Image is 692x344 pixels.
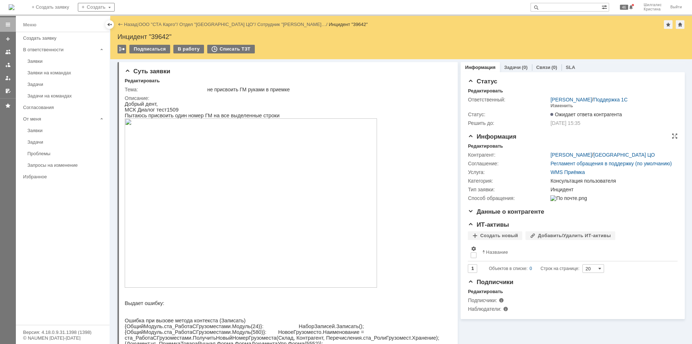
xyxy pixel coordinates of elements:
[550,120,580,126] span: [DATE] 15:35
[137,21,138,27] div: |
[139,22,177,27] a: ООО "СТА Карго"
[2,85,14,97] a: Мои согласования
[468,279,513,286] span: Подписчики
[468,161,549,166] div: Соглашение:
[2,33,14,45] a: Создать заявку
[25,160,108,171] a: Запросы на изменение
[25,56,108,67] a: Заявки
[620,5,628,10] span: 46
[468,178,549,184] div: Категория:
[551,65,557,70] div: (0)
[25,67,108,78] a: Заявки на командах
[124,22,137,27] a: Назад
[468,187,549,192] div: Тип заявки:
[257,22,329,27] div: /
[117,33,685,40] div: Инцидент "39642"
[465,65,495,70] a: Информация
[207,87,447,92] div: не присвоить ГМ руками в приемке
[489,264,579,273] i: Строк на странице:
[644,7,662,12] span: Кристина
[550,187,674,192] div: Инцидент
[529,264,532,273] div: 0
[479,243,672,261] th: Название
[125,95,449,101] div: Описание:
[550,169,585,175] a: WMS Приёмка
[25,148,108,159] a: Проблемы
[468,221,509,228] span: ИТ-активы
[23,21,36,29] div: Меню
[536,65,550,70] a: Связи
[27,151,105,156] div: Проблемы
[25,125,108,136] a: Заявки
[489,266,527,271] span: Объектов в списке:
[676,20,684,29] div: Сделать домашней страницей
[27,93,105,99] div: Задачи на командах
[2,72,14,84] a: Мои заявки
[25,90,108,101] a: Задачи на командах
[117,45,126,53] div: Работа с массовостью
[23,330,102,335] div: Версия: 4.18.0.9.31.1398 (1398)
[25,136,108,148] a: Задачи
[257,22,326,27] a: Сотрудник "[PERSON_NAME]…
[471,246,476,252] span: Настройки
[27,70,105,75] div: Заявки на командах
[550,97,592,103] a: [PERSON_NAME]
[125,78,160,84] div: Редактировать
[23,336,102,340] div: © NAUMEN [DATE]-[DATE]
[27,58,105,64] div: Заявки
[27,128,105,133] div: Заявки
[23,116,97,122] div: От меня
[602,3,609,10] span: Расширенный поиск
[672,133,678,139] div: На всю страницу
[550,97,627,103] div: /
[179,22,255,27] a: Отдел "[GEOGRAPHIC_DATA] ЦО"
[468,195,549,201] div: Способ обращения:
[20,102,108,113] a: Согласования
[27,82,105,87] div: Задачи
[468,133,516,140] span: Информация
[9,4,14,10] img: logo
[468,97,549,103] div: Ответственный:
[566,65,575,70] a: SLA
[468,208,544,215] span: Данные о контрагенте
[486,249,508,255] div: Название
[23,174,97,179] div: Избранное
[23,35,105,41] div: Создать заявку
[593,97,627,103] a: Поддержка 1С
[550,161,672,166] a: Регламент обращения в поддержку (по умолчанию)
[468,152,549,158] div: Контрагент:
[139,22,179,27] div: /
[105,20,114,29] div: Скрыть меню
[27,139,105,145] div: Задачи
[550,152,655,158] div: /
[550,112,622,117] span: Ожидает ответа контрагента
[468,289,503,295] div: Редактировать
[468,78,497,85] span: Статус
[468,120,549,126] div: Решить до:
[9,4,14,10] a: Перейти на домашнюю страницу
[550,178,674,184] div: Консультация пользователя
[550,195,587,201] img: По почте.png
[25,79,108,90] a: Задачи
[2,46,14,58] a: Заявки на командах
[2,59,14,71] a: Заявки в моей ответственности
[468,169,549,175] div: Услуга:
[522,65,528,70] div: (0)
[468,143,503,149] div: Редактировать
[329,22,368,27] div: Инцидент "39642"
[593,152,655,158] a: [GEOGRAPHIC_DATA] ЦО
[125,87,206,92] div: Тема:
[27,162,105,168] div: Запросы на изменение
[468,112,549,117] div: Статус:
[78,3,115,12] div: Создать
[125,68,170,75] span: Суть заявки
[550,103,573,109] div: Изменить
[179,22,257,27] div: /
[504,65,521,70] a: Задачи
[468,297,540,303] div: Подписчики:
[23,47,97,52] div: В ответственности
[23,105,105,110] div: Согласования
[550,152,592,158] a: [PERSON_NAME]
[468,306,540,312] div: Наблюдатели:
[468,88,503,94] div: Редактировать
